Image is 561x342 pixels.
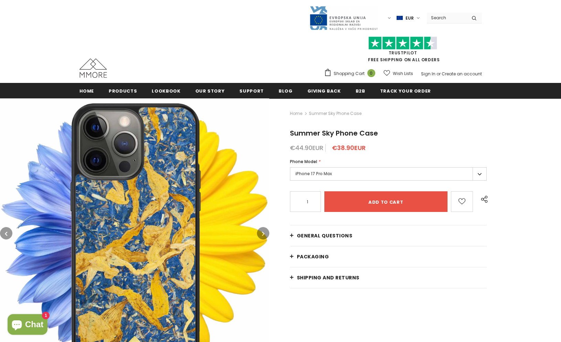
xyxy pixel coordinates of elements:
[324,40,482,63] span: FREE SHIPPING ON ALL ORDERS
[297,274,359,281] span: Shipping and returns
[297,232,353,239] span: General Questions
[290,143,323,152] span: €44.90EUR
[356,83,365,98] a: B2B
[332,143,366,152] span: €38.90EUR
[421,71,435,77] a: Sign In
[427,13,466,23] input: Search Site
[297,253,329,260] span: PACKAGING
[309,6,378,31] img: Javni Razpis
[290,109,302,118] a: Home
[324,191,447,212] input: Add to cart
[79,83,94,98] a: Home
[384,67,413,79] a: Wish Lists
[309,15,378,21] a: Javni Razpis
[442,71,482,77] a: Create an account
[79,58,107,78] img: MMORE Cases
[290,167,487,181] label: iPhone 17 Pro Max
[152,83,180,98] a: Lookbook
[367,69,375,77] span: 0
[308,83,341,98] a: Giving back
[290,246,487,267] a: PACKAGING
[109,88,137,94] span: Products
[324,68,379,79] a: Shopping Cart 0
[309,109,362,118] span: Summer Sky Phone Case
[152,88,180,94] span: Lookbook
[6,314,50,336] inbox-online-store-chat: Shopify online store chat
[290,159,317,164] span: Phone Model
[334,70,365,77] span: Shopping Cart
[380,83,431,98] a: Track your order
[290,225,487,246] a: General Questions
[356,88,365,94] span: B2B
[290,267,487,288] a: Shipping and returns
[109,83,137,98] a: Products
[380,88,431,94] span: Track your order
[195,88,225,94] span: Our Story
[436,71,441,77] span: or
[290,128,378,138] span: Summer Sky Phone Case
[239,88,264,94] span: support
[368,36,437,50] img: Trust Pilot Stars
[308,88,341,94] span: Giving back
[389,50,417,56] a: Trustpilot
[406,15,414,22] span: EUR
[393,70,413,77] span: Wish Lists
[79,88,94,94] span: Home
[279,83,293,98] a: Blog
[279,88,293,94] span: Blog
[239,83,264,98] a: support
[195,83,225,98] a: Our Story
